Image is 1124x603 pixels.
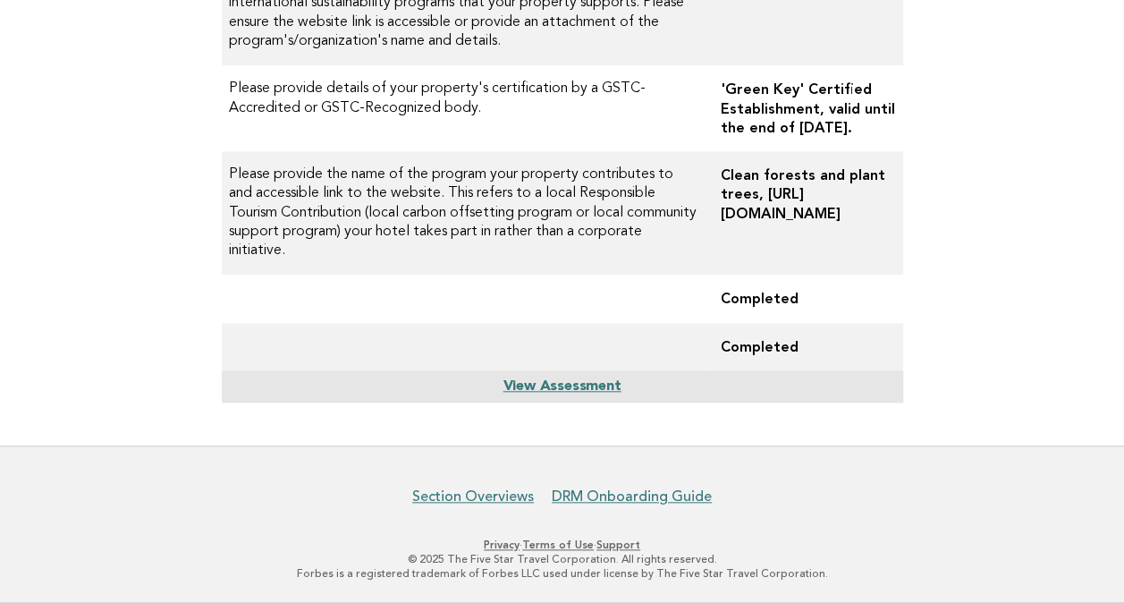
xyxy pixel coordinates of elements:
[25,538,1099,552] p: · ·
[484,539,520,551] a: Privacy
[222,151,706,275] td: Please provide the name of the program your property contributes to and accessible link to the we...
[706,323,903,370] td: Completed
[25,566,1099,581] p: Forbes is a registered trademark of Forbes LLC used under license by The Five Star Travel Corpora...
[552,488,712,505] a: DRM Onboarding Guide
[706,275,903,322] td: Completed
[412,488,534,505] a: Section Overviews
[706,65,903,151] td: 'Green Key' Certified Establishment, valid until the end of [DATE].
[596,539,640,551] a: Support
[222,65,706,151] td: Please provide details of your property's certification by a GSTC-Accredited or GSTC-Recognized b...
[25,552,1099,566] p: © 2025 The Five Star Travel Corporation. All rights reserved.
[706,151,903,275] td: Clean forests and plant trees, [URL][DOMAIN_NAME]
[503,379,621,394] a: View Assessment
[522,539,594,551] a: Terms of Use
